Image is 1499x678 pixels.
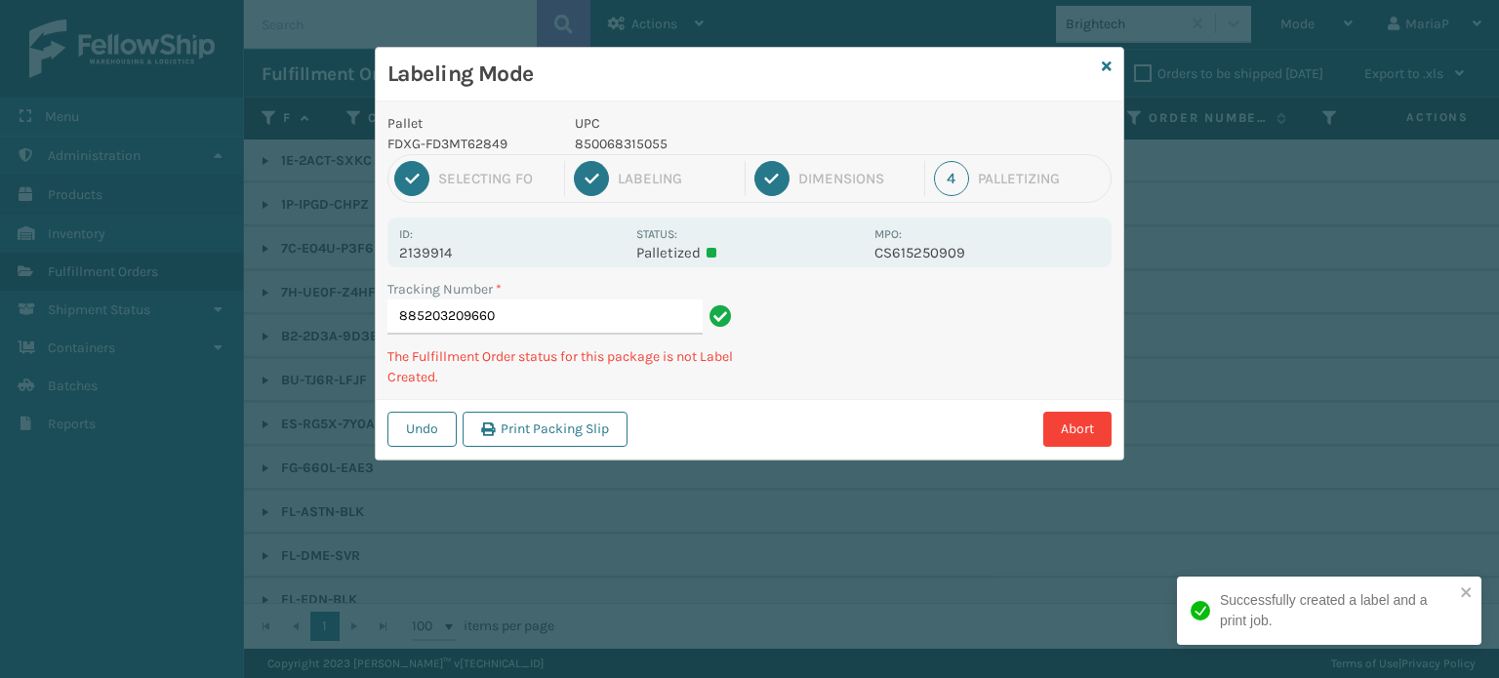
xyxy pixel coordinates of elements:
label: Status: [636,227,677,241]
p: Pallet [387,113,551,134]
button: Abort [1043,412,1112,447]
div: Successfully created a label and a print job. [1220,590,1454,631]
p: UPC [575,113,863,134]
button: Undo [387,412,457,447]
p: Palletized [636,244,862,261]
div: 2 [574,161,609,196]
p: 2139914 [399,244,625,261]
p: The Fulfillment Order status for this package is not Label Created. [387,346,738,387]
div: Labeling [618,170,735,187]
button: Print Packing Slip [463,412,628,447]
p: CS615250909 [874,244,1100,261]
div: 1 [394,161,429,196]
p: 850068315055 [575,134,863,154]
label: Tracking Number [387,279,502,299]
h3: Labeling Mode [387,60,1094,89]
div: 4 [934,161,969,196]
label: Id: [399,227,413,241]
div: Dimensions [798,170,915,187]
div: 3 [754,161,790,196]
p: FDXG-FD3MT62849 [387,134,551,154]
label: MPO: [874,227,902,241]
button: close [1460,584,1474,603]
div: Selecting FO [438,170,555,187]
div: Palletizing [978,170,1105,187]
